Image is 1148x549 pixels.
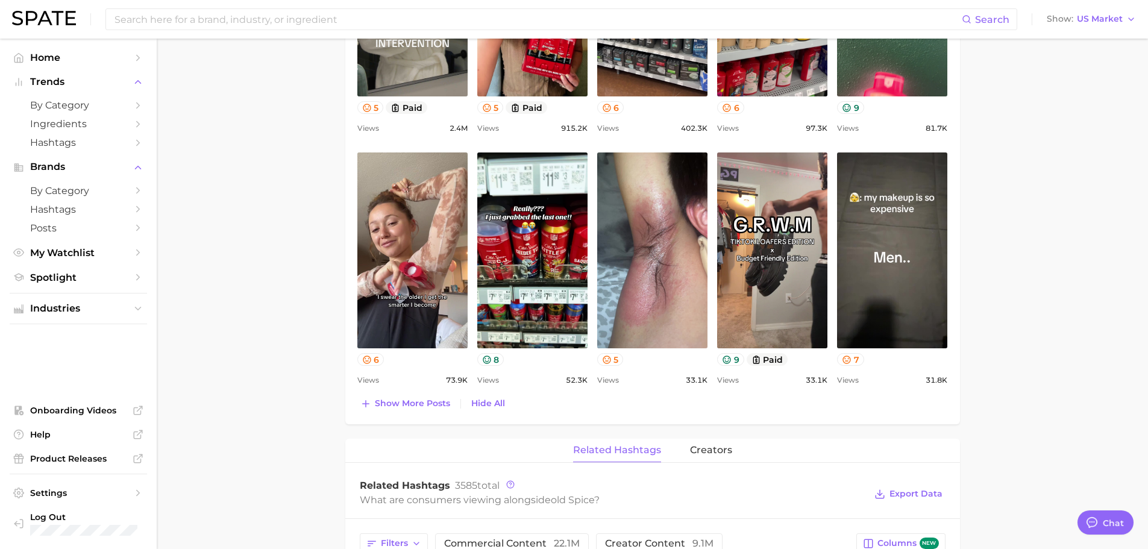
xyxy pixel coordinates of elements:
[717,101,744,114] button: 6
[30,137,127,148] span: Hashtags
[692,538,714,549] span: 9.1m
[975,14,1009,25] span: Search
[30,77,127,87] span: Trends
[477,353,504,366] button: 8
[686,373,707,387] span: 33.1k
[681,121,707,136] span: 402.3k
[597,373,619,387] span: Views
[506,101,547,114] button: paid
[10,508,147,539] a: Log out. Currently logged in with e-mail staiger.e@pg.com.
[381,538,408,548] span: Filters
[10,425,147,444] a: Help
[889,489,943,499] span: Export Data
[30,162,127,172] span: Brands
[30,488,127,498] span: Settings
[1047,16,1073,22] span: Show
[455,480,477,491] span: 3585
[10,133,147,152] a: Hashtags
[446,373,468,387] span: 73.9k
[375,398,450,409] span: Show more posts
[477,373,499,387] span: Views
[690,445,732,456] span: creators
[10,243,147,262] a: My Watchlist
[30,512,137,522] span: Log Out
[837,353,864,366] button: 7
[450,121,468,136] span: 2.4m
[10,181,147,200] a: by Category
[926,373,947,387] span: 31.8k
[30,453,127,464] span: Product Releases
[10,73,147,91] button: Trends
[30,204,127,215] span: Hashtags
[30,185,127,196] span: by Category
[920,538,939,549] span: new
[357,101,384,114] button: 5
[10,401,147,419] a: Onboarding Videos
[837,121,859,136] span: Views
[357,373,379,387] span: Views
[717,353,744,366] button: 9
[554,538,580,549] span: 22.1m
[10,268,147,287] a: Spotlight
[444,539,580,548] span: commercial content
[455,480,500,491] span: total
[837,373,859,387] span: Views
[357,121,379,136] span: Views
[747,353,788,366] button: paid
[30,118,127,130] span: Ingredients
[30,405,127,416] span: Onboarding Videos
[30,272,127,283] span: Spotlight
[605,539,714,548] span: creator content
[10,484,147,502] a: Settings
[561,121,588,136] span: 915.2k
[877,538,938,549] span: Columns
[357,395,453,412] button: Show more posts
[30,429,127,440] span: Help
[1077,16,1123,22] span: US Market
[468,395,508,412] button: Hide All
[10,48,147,67] a: Home
[360,492,866,508] div: What are consumers viewing alongside ?
[386,101,427,114] button: paid
[30,52,127,63] span: Home
[10,115,147,133] a: Ingredients
[597,101,624,114] button: 6
[1044,11,1139,27] button: ShowUS Market
[926,121,947,136] span: 81.7k
[566,373,588,387] span: 52.3k
[871,486,945,503] button: Export Data
[10,450,147,468] a: Product Releases
[10,96,147,115] a: by Category
[806,121,827,136] span: 97.3k
[10,219,147,237] a: Posts
[573,445,661,456] span: related hashtags
[806,373,827,387] span: 33.1k
[30,247,127,259] span: My Watchlist
[30,99,127,111] span: by Category
[113,9,962,30] input: Search here for a brand, industry, or ingredient
[717,373,739,387] span: Views
[597,121,619,136] span: Views
[10,300,147,318] button: Industries
[477,101,504,114] button: 5
[30,303,127,314] span: Industries
[717,121,739,136] span: Views
[597,353,624,366] button: 5
[10,158,147,176] button: Brands
[30,222,127,234] span: Posts
[12,11,76,25] img: SPATE
[360,480,450,491] span: Related Hashtags
[357,353,384,366] button: 6
[471,398,505,409] span: Hide All
[10,200,147,219] a: Hashtags
[551,494,594,506] span: old spice
[477,121,499,136] span: Views
[837,101,864,114] button: 9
